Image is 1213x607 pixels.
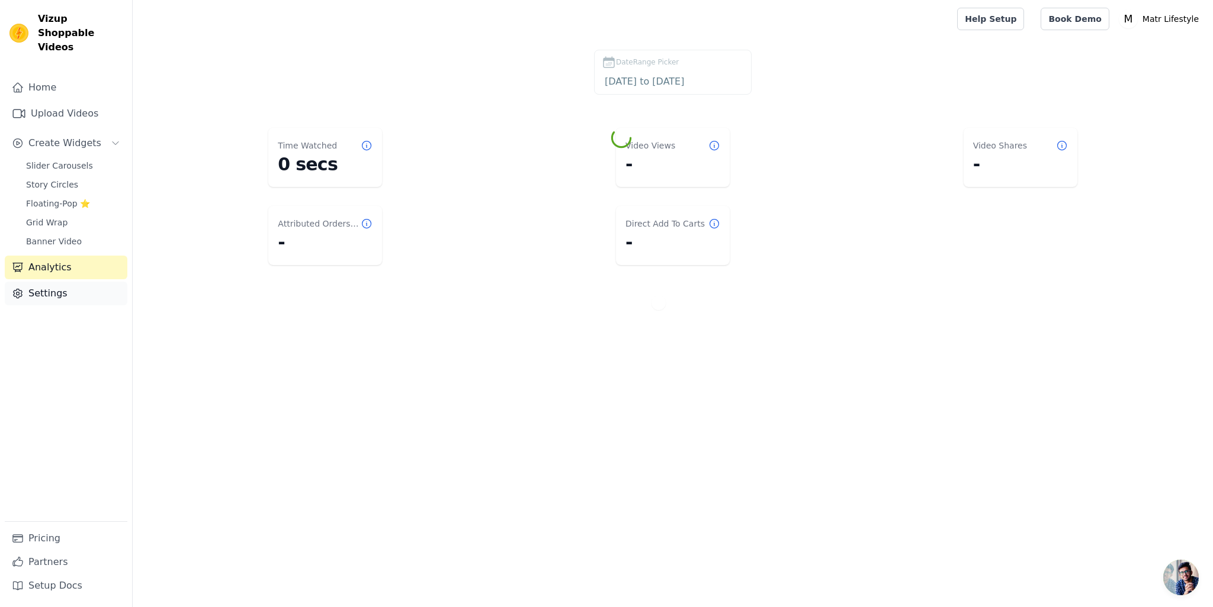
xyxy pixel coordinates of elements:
[19,176,127,193] a: Story Circles
[26,198,90,209] span: Floating-Pop ⭐
[26,235,82,247] span: Banner Video
[1119,8,1204,30] button: M Matr Lifestyle
[5,574,127,598] a: Setup Docs
[602,74,744,89] input: DateRange Picker
[625,232,720,253] dd: -
[19,233,127,250] a: Banner Video
[1124,13,1132,25] text: M
[625,218,705,230] dt: Direct Add To Carts
[1138,8,1204,30] p: Matr Lifestyle
[278,232,373,253] dd: -
[278,218,361,230] dt: Attributed Orders Count
[973,140,1027,151] dt: Video Shares
[19,157,127,174] a: Slider Carousels
[38,12,123,54] span: Vizup Shoppable Videos
[625,140,675,151] dt: Video Views
[19,195,127,212] a: Floating-Pop ⭐
[5,282,127,305] a: Settings
[5,102,127,125] a: Upload Videos
[5,256,127,279] a: Analytics
[957,8,1024,30] a: Help Setup
[28,136,101,150] span: Create Widgets
[1163,560,1199,595] div: Open chat
[278,140,337,151] dt: Time Watched
[5,527,127,550] a: Pricing
[5,550,127,574] a: Partners
[625,154,720,175] dd: -
[973,154,1068,175] dd: -
[278,154,373,175] dd: 0 secs
[1041,8,1109,30] a: Book Demo
[26,160,93,172] span: Slider Carousels
[5,131,127,155] button: Create Widgets
[9,24,28,43] img: Vizup
[616,57,679,67] span: DateRange Picker
[19,214,127,231] a: Grid Wrap
[26,217,68,228] span: Grid Wrap
[5,76,127,99] a: Home
[26,179,78,191] span: Story Circles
